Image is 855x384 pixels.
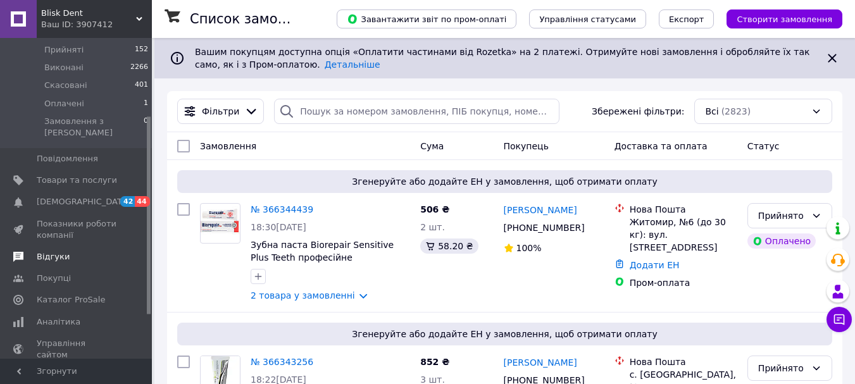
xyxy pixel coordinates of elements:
span: 42 [120,196,135,207]
div: Прийнято [758,209,806,223]
div: Житомир, №6 (до 30 кг): вул. [STREET_ADDRESS] [630,216,737,254]
span: Повідомлення [37,153,98,164]
span: Згенеруйте або додайте ЕН у замовлення, щоб отримати оплату [182,328,827,340]
span: 2 шт. [420,222,445,232]
span: Управління сайтом [37,338,117,361]
span: Згенеруйте або додайте ЕН у замовлення, щоб отримати оплату [182,175,827,188]
span: 44 [135,196,149,207]
span: Всі [705,105,718,118]
button: Чат з покупцем [827,307,852,332]
span: Збережені фільтри: [592,105,684,118]
span: Покупець [504,141,549,151]
span: Прийняті [44,44,84,56]
a: [PERSON_NAME] [504,204,577,216]
button: Створити замовлення [727,9,842,28]
span: [DEMOGRAPHIC_DATA] [37,196,130,207]
span: Замовлення з [PERSON_NAME] [44,116,144,139]
div: Ваш ID: 3907412 [41,19,152,30]
button: Управління статусами [529,9,646,28]
span: Відгуки [37,251,70,263]
a: Додати ЕН [630,260,680,270]
a: Детальніше [325,59,380,70]
span: 100% [516,243,542,253]
div: Пром-оплата [630,276,737,289]
span: Оплачені [44,98,84,109]
span: Вашим покупцям доступна опція «Оплатити частинами від Rozetka» на 2 платежі. Отримуйте нові замов... [195,47,809,70]
span: (2823) [721,106,751,116]
span: Статус [747,141,780,151]
span: Blisk Dent [41,8,136,19]
a: № 366344439 [251,204,313,214]
span: Виконані [44,62,84,73]
div: Нова Пошта [630,203,737,216]
input: Пошук за номером замовлення, ПІБ покупця, номером телефону, Email, номером накладної [274,99,559,124]
button: Завантажити звіт по пром-оплаті [337,9,516,28]
div: Оплачено [747,233,816,249]
span: 401 [135,80,148,91]
div: 58.20 ₴ [420,238,478,254]
span: Фільтри [202,105,239,118]
span: Управління статусами [539,15,636,24]
span: 2266 [130,62,148,73]
span: Аналітика [37,316,80,328]
a: Фото товару [200,203,240,244]
a: Зубна паста Biorepair Sensitive Plus Teeth професійне позбавлення чутливості 75 мл [251,240,394,275]
div: [PHONE_NUMBER] [501,219,587,237]
span: 152 [135,44,148,56]
h1: Список замовлень [190,11,318,27]
span: Створити замовлення [737,15,832,24]
span: Товари та послуги [37,175,117,186]
span: Завантажити звіт по пром-оплаті [347,13,506,25]
div: Нова Пошта [630,356,737,368]
a: Створити замовлення [714,13,842,23]
span: 1 [144,98,148,109]
span: Експорт [669,15,704,24]
span: 0 [144,116,148,139]
span: 18:30[DATE] [251,222,306,232]
span: Скасовані [44,80,87,91]
span: 506 ₴ [420,204,449,214]
button: Експорт [659,9,715,28]
span: Доставка та оплата [615,141,708,151]
a: № 366343256 [251,357,313,367]
a: [PERSON_NAME] [504,356,577,369]
span: Показники роботи компанії [37,218,117,241]
div: Прийнято [758,361,806,375]
a: 2 товара у замовленні [251,290,355,300]
span: Каталог ProSale [37,294,105,306]
span: Cума [420,141,444,151]
img: Фото товару [201,206,240,240]
span: Замовлення [200,141,256,151]
span: 852 ₴ [420,357,449,367]
span: Покупці [37,273,71,284]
